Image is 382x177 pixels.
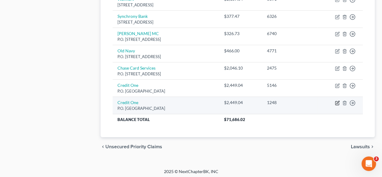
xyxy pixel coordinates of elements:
button: chevron_left Unsecured Priority Claims [101,144,162,149]
div: 6326 [267,13,313,19]
div: P.O. [GEOGRAPHIC_DATA] [117,106,214,111]
a: Old Navy [117,48,135,53]
div: P.O. [GEOGRAPHIC_DATA] [117,88,214,94]
div: 4771 [267,48,313,54]
span: 3 [374,156,379,161]
span: Unsecured Priority Claims [105,144,162,149]
div: $2,046.10 [224,65,257,71]
a: [PERSON_NAME] MC [117,31,159,36]
div: $2,449.04 [224,82,257,88]
th: Balance Total [113,114,219,125]
div: P.O. [STREET_ADDRESS] [117,37,214,42]
div: 6740 [267,31,313,37]
i: chevron_right [370,144,375,149]
iframe: Intercom live chat [361,156,376,171]
div: 1248 [267,100,313,106]
div: [STREET_ADDRESS] [117,2,214,8]
div: 5146 [267,82,313,88]
span: Lawsuits [351,144,370,149]
div: [STREET_ADDRESS] [117,19,214,25]
button: Lawsuits chevron_right [351,144,375,149]
a: Credit One [117,100,138,105]
div: P.O. [STREET_ADDRESS] [117,71,214,77]
div: P.O. [STREET_ADDRESS] [117,54,214,60]
a: Chase Card Services [117,65,156,70]
a: Credit One [117,83,138,88]
div: $377.47 [224,13,257,19]
div: $2,449.04 [224,100,257,106]
div: $326.73 [224,31,257,37]
span: $71,686.02 [224,117,245,122]
i: chevron_left [101,144,105,149]
div: 2475 [267,65,313,71]
div: $466.00 [224,48,257,54]
a: Synchrony Bank [117,14,148,19]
